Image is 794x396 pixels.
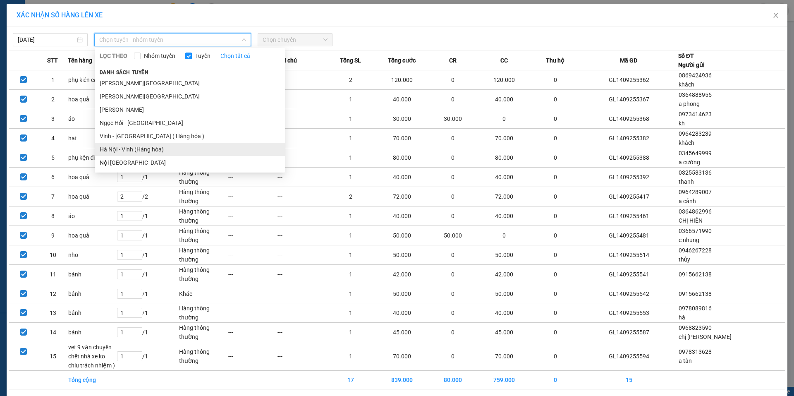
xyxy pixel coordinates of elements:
[428,168,478,187] td: 0
[68,56,92,65] span: Tên hàng
[375,323,428,342] td: 45.000
[117,168,179,187] td: / 1
[326,206,375,226] td: 1
[478,226,531,245] td: 0
[428,284,478,303] td: 0
[95,77,285,90] li: [PERSON_NAME][GEOGRAPHIC_DATA]
[375,265,428,284] td: 42.000
[428,342,478,371] td: 0
[117,245,179,265] td: / 1
[95,103,285,116] li: [PERSON_NAME]
[580,284,678,303] td: GL1409255542
[375,129,428,148] td: 70.000
[531,265,580,284] td: 0
[580,206,678,226] td: GL1409255461
[277,187,326,206] td: ---
[228,226,277,245] td: ---
[478,371,531,389] td: 759.000
[375,70,428,90] td: 120.000
[68,129,117,148] td: hạt
[179,226,228,245] td: Hàng thông thường
[18,35,75,44] input: 14/09/2025
[580,342,678,371] td: GL1409255594
[179,265,228,284] td: Hàng thông thường
[38,303,67,323] td: 13
[531,245,580,265] td: 0
[580,168,678,187] td: GL1409255392
[679,256,690,263] span: thủy
[580,245,678,265] td: GL1409255514
[531,323,580,342] td: 0
[4,45,13,86] img: logo
[679,271,712,278] span: 0915662138
[179,168,228,187] td: Hàng thông thường
[117,206,179,226] td: / 1
[228,187,277,206] td: ---
[679,72,712,79] span: 0869424936
[679,169,712,176] span: 0325583136
[428,265,478,284] td: 0
[179,342,228,371] td: Hàng thông thường
[428,90,478,109] td: 0
[531,90,580,109] td: 0
[277,206,326,226] td: ---
[679,198,696,204] span: a cảnh
[580,90,678,109] td: GL1409255367
[531,168,580,187] td: 0
[500,56,508,65] span: CC
[95,90,285,103] li: [PERSON_NAME][GEOGRAPHIC_DATA]
[326,168,375,187] td: 1
[678,51,705,70] div: Số ĐT Người gửi
[326,70,375,90] td: 2
[228,303,277,323] td: ---
[277,148,326,168] td: ---
[68,226,117,245] td: hoa quả
[388,56,416,65] span: Tổng cước
[679,237,699,243] span: c nhung
[95,130,285,143] li: Vinh - [GEOGRAPHIC_DATA] ( Hàng hóa )
[228,342,277,371] td: ---
[68,371,117,389] td: Tổng cộng
[263,34,328,46] span: Chọn chuyến
[679,139,694,146] span: khách
[17,11,103,19] span: XÁC NHẬN SỐ HÀNG LÊN XE
[340,56,361,65] span: Tổng SL
[326,187,375,206] td: 2
[679,130,712,137] span: 0964283239
[478,109,531,129] td: 0
[68,70,117,90] td: phụ kiên cá
[375,206,428,226] td: 40.000
[679,101,700,107] span: a phong
[428,109,478,129] td: 30.000
[478,206,531,226] td: 40.000
[478,168,531,187] td: 40.000
[478,187,531,206] td: 72.000
[220,51,250,60] a: Chọn tất cả
[375,168,428,187] td: 40.000
[179,245,228,265] td: Hàng thông thường
[679,120,685,127] span: kh
[531,129,580,148] td: 0
[47,56,58,65] span: STT
[764,4,787,27] button: Close
[326,226,375,245] td: 1
[428,148,478,168] td: 0
[326,129,375,148] td: 1
[326,245,375,265] td: 1
[117,265,179,284] td: / 1
[580,371,678,389] td: 15
[277,303,326,323] td: ---
[428,323,478,342] td: 0
[277,129,326,148] td: ---
[326,109,375,129] td: 1
[228,168,277,187] td: ---
[478,284,531,303] td: 50.000
[242,37,246,42] span: down
[326,90,375,109] td: 1
[117,226,179,245] td: / 1
[428,187,478,206] td: 0
[531,303,580,323] td: 0
[38,342,67,371] td: 15
[38,265,67,284] td: 11
[375,245,428,265] td: 50.000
